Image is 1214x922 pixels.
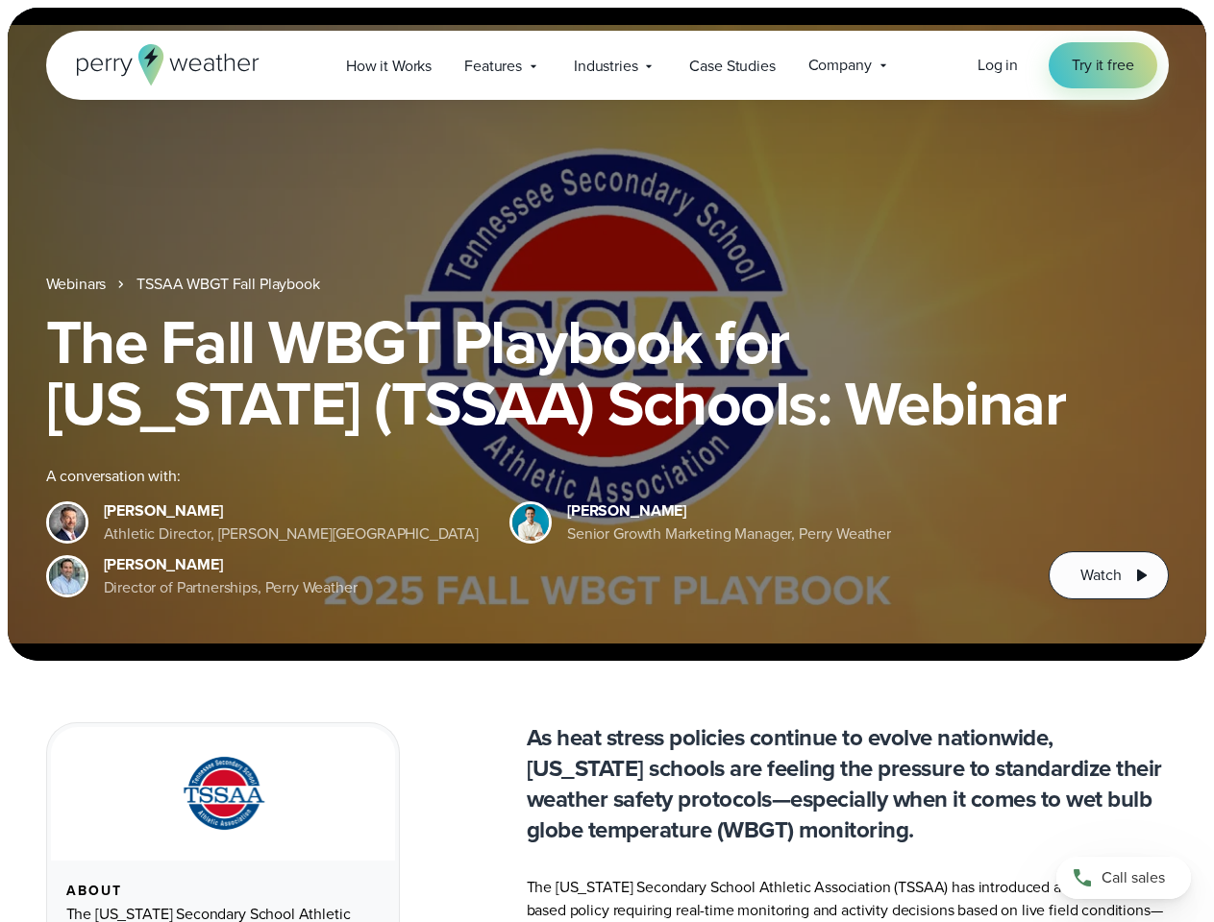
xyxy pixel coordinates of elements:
[574,55,637,78] span: Industries
[46,465,1019,488] div: A conversation with:
[49,504,86,541] img: Brian Wyatt
[808,54,872,77] span: Company
[1049,551,1168,599] button: Watch
[66,884,380,899] div: About
[330,46,448,85] a: How it Works
[104,522,480,546] div: Athletic Director, [PERSON_NAME][GEOGRAPHIC_DATA]
[46,273,1169,296] nav: Breadcrumb
[673,46,791,85] a: Case Studies
[1049,42,1156,88] a: Try it free
[1080,564,1121,587] span: Watch
[512,504,549,541] img: Spencer Patton, Perry Weather
[46,273,107,296] a: Webinars
[978,54,1018,77] a: Log in
[104,499,480,522] div: [PERSON_NAME]
[1072,54,1133,77] span: Try it free
[46,311,1169,434] h1: The Fall WBGT Playbook for [US_STATE] (TSSAA) Schools: Webinar
[1102,866,1165,889] span: Call sales
[464,55,522,78] span: Features
[104,576,358,599] div: Director of Partnerships, Perry Weather
[346,55,432,78] span: How it Works
[527,722,1169,845] p: As heat stress policies continue to evolve nationwide, [US_STATE] schools are feeling the pressur...
[136,273,319,296] a: TSSAA WBGT Fall Playbook
[689,55,775,78] span: Case Studies
[567,522,891,546] div: Senior Growth Marketing Manager, Perry Weather
[49,558,86,594] img: Jeff Wood
[159,750,287,837] img: TSSAA-Tennessee-Secondary-School-Athletic-Association.svg
[1056,857,1191,899] a: Call sales
[567,499,891,522] div: [PERSON_NAME]
[104,553,358,576] div: [PERSON_NAME]
[978,54,1018,76] span: Log in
